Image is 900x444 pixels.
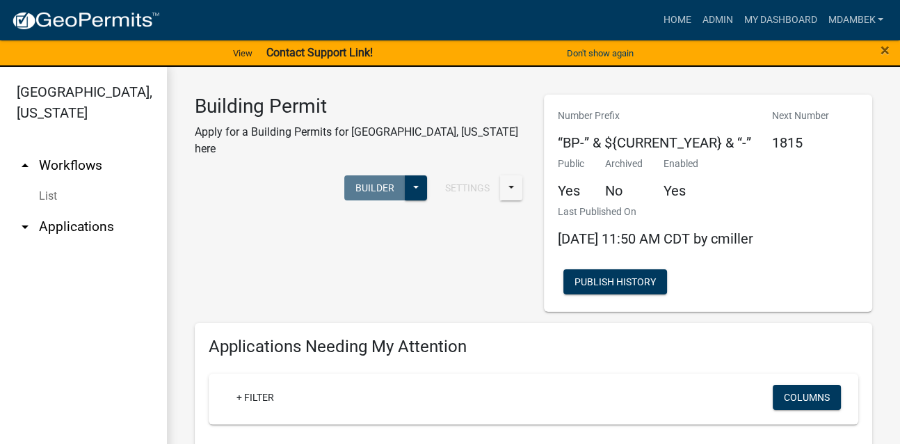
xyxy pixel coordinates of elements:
a: My Dashboard [738,7,822,33]
h5: Yes [558,182,584,199]
button: Publish History [563,269,667,294]
a: Admin [696,7,738,33]
h5: “BP-” & ${CURRENT_YEAR} & “-” [558,134,751,151]
h5: Yes [664,182,698,199]
a: Home [657,7,696,33]
h5: 1815 [772,134,829,151]
p: Enabled [664,157,698,171]
h3: Building Permit [195,95,523,118]
h4: Applications Needing My Attention [209,337,858,357]
span: [DATE] 11:50 AM CDT by cmiller [558,230,753,247]
button: Close [881,42,890,58]
p: Archived [605,157,643,171]
button: Settings [434,175,501,200]
strong: Contact Support Link! [266,46,373,59]
button: Don't show again [561,42,639,65]
a: mdambek [822,7,889,33]
button: Columns [773,385,841,410]
wm-modal-confirm: Workflow Publish History [563,277,667,288]
h5: No [605,182,643,199]
a: + Filter [225,385,285,410]
p: Number Prefix [558,109,751,123]
i: arrow_drop_up [17,157,33,174]
p: Apply for a Building Permits for [GEOGRAPHIC_DATA], [US_STATE] here [195,124,523,157]
p: Last Published On [558,205,753,219]
button: Builder [344,175,405,200]
p: Next Number [772,109,829,123]
span: × [881,40,890,60]
a: View [227,42,258,65]
i: arrow_drop_down [17,219,33,235]
p: Public [558,157,584,171]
